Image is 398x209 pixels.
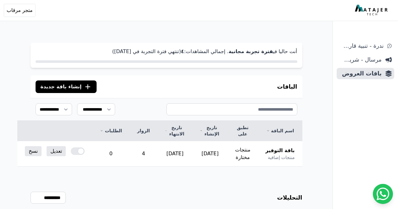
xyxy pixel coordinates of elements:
[7,7,33,14] span: متجر مرقاب
[227,141,258,167] td: منتجات مختارة
[339,41,384,50] span: ندرة - تنبية قارب علي النفاذ
[227,121,258,141] th: تطبق على
[193,141,227,167] td: [DATE]
[92,141,129,167] td: 0
[228,48,273,54] strong: فترة تجربة مجانية
[277,82,297,91] h3: الباقات
[130,141,157,167] td: 4
[339,55,382,64] span: مرسال - شريط دعاية
[268,154,294,161] span: منتجات إضافية
[100,128,122,134] a: الطلبات
[181,48,184,54] strong: ٤
[200,124,220,137] a: تاريخ الإنشاء
[157,141,193,167] td: [DATE]
[130,121,157,141] th: الزوار
[266,128,295,134] a: اسم الباقة
[36,80,97,93] button: إنشاء باقة جديدة
[266,147,295,154] span: باقة التوفير
[355,5,389,16] img: MatajerTech Logo
[25,146,42,156] a: نسخ
[41,83,82,91] span: إنشاء باقة جديدة
[165,124,185,137] a: تاريخ الانتهاء
[277,193,302,202] h3: التحليلات
[47,146,66,156] a: تعديل
[4,4,36,17] button: متجر مرقاب
[36,48,297,55] p: أنت حاليا في . إجمالي المشاهدات: (تنتهي فترة التجربة في [DATE])
[339,69,382,78] span: باقات العروض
